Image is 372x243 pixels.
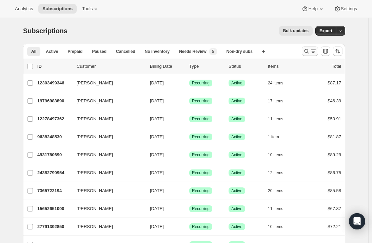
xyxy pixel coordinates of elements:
button: [PERSON_NAME] [73,203,140,214]
span: 17 items [268,98,283,104]
button: 11 items [268,204,291,214]
span: [DATE] [150,80,164,85]
button: Export [315,26,336,36]
span: Active [46,49,58,54]
span: Active [231,116,242,122]
button: Create new view [258,47,269,56]
div: 12278497362[PERSON_NAME][DATE]SuccessRecurringSuccessActive11 items$50.91 [37,114,341,124]
span: Recurring [192,224,210,229]
span: Recurring [192,134,210,140]
span: [DATE] [150,170,164,175]
div: 24382799954[PERSON_NAME][DATE]SuccessRecurringSuccessActive12 items$86.75 [37,168,341,178]
span: [PERSON_NAME] [77,134,113,140]
span: Subscriptions [42,6,73,12]
span: Tools [82,6,93,12]
p: Billing Date [150,63,184,70]
p: Total [332,63,341,70]
p: Status [229,63,262,70]
button: [PERSON_NAME] [73,221,140,232]
span: [PERSON_NAME] [77,98,113,104]
span: $86.75 [328,170,341,175]
button: 10 items [268,222,291,231]
span: Cancelled [116,49,135,54]
span: $87.17 [328,80,341,85]
span: 24 items [268,80,283,86]
button: 20 items [268,186,291,196]
span: Recurring [192,206,210,211]
div: Open Intercom Messenger [349,213,365,229]
p: 27791392850 [37,223,71,230]
span: 10 items [268,152,283,158]
span: 12 items [268,170,283,176]
button: [PERSON_NAME] [73,149,140,160]
p: ID [37,63,71,70]
span: Analytics [15,6,33,12]
div: 4931780690[PERSON_NAME][DATE]SuccessRecurringSuccessActive10 items$89.29 [37,150,341,160]
button: Sort the results [333,46,342,56]
span: $50.91 [328,116,341,121]
span: Needs Review [179,49,207,54]
span: Recurring [192,116,210,122]
span: [PERSON_NAME] [77,80,113,86]
span: All [31,49,36,54]
span: [PERSON_NAME] [77,116,113,122]
span: $46.39 [328,98,341,103]
span: Subscriptions [23,27,67,35]
span: [PERSON_NAME] [77,205,113,212]
span: Settings [341,6,357,12]
span: Recurring [192,98,210,104]
button: Subscriptions [38,4,77,14]
span: Non-dry subs [227,49,253,54]
span: Active [231,170,242,176]
span: [PERSON_NAME] [77,223,113,230]
button: 11 items [268,114,291,124]
div: 27791392850[PERSON_NAME][DATE]SuccessRecurringSuccessActive10 items$72.21 [37,222,341,231]
button: Tools [78,4,103,14]
button: 17 items [268,96,291,106]
button: [PERSON_NAME] [73,185,140,196]
span: $85.58 [328,188,341,193]
span: Active [231,134,242,140]
button: Customize table column order and visibility [321,46,330,56]
span: $89.29 [328,152,341,157]
button: Settings [330,4,361,14]
p: 15652651090 [37,205,71,212]
button: Analytics [11,4,37,14]
span: 11 items [268,206,283,211]
span: 1 item [268,134,279,140]
span: Prepaid [67,49,82,54]
button: [PERSON_NAME] [73,131,140,142]
span: Bulk updates [283,28,309,34]
button: 1 item [268,132,287,142]
button: 12 items [268,168,291,178]
span: No inventory [145,49,170,54]
span: Recurring [192,188,210,194]
span: $67.87 [328,206,341,211]
div: 19796983890[PERSON_NAME][DATE]SuccessRecurringSuccessActive17 items$46.39 [37,96,341,106]
p: 4931780690 [37,151,71,158]
span: [DATE] [150,152,164,157]
span: $81.87 [328,134,341,139]
div: 9638248530[PERSON_NAME][DATE]SuccessRecurringSuccessActive1 item$81.87 [37,132,341,142]
span: 10 items [268,224,283,229]
div: Items [268,63,302,70]
button: [PERSON_NAME] [73,96,140,106]
span: Export [319,28,332,34]
button: Bulk updates [279,26,313,36]
button: 10 items [268,150,291,160]
button: [PERSON_NAME] [73,78,140,88]
div: 7365722194[PERSON_NAME][DATE]SuccessRecurringSuccessActive20 items$85.58 [37,186,341,196]
span: Active [231,224,242,229]
span: Help [308,6,317,12]
span: Active [231,188,242,194]
span: 20 items [268,188,283,194]
div: Type [189,63,223,70]
div: 15652651090[PERSON_NAME][DATE]SuccessRecurringSuccessActive11 items$67.87 [37,204,341,214]
span: Active [231,80,242,86]
span: 11 items [268,116,283,122]
span: Paused [92,49,106,54]
span: Recurring [192,152,210,158]
span: [DATE] [150,224,164,229]
p: 24382799954 [37,169,71,176]
p: 12278497362 [37,116,71,122]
